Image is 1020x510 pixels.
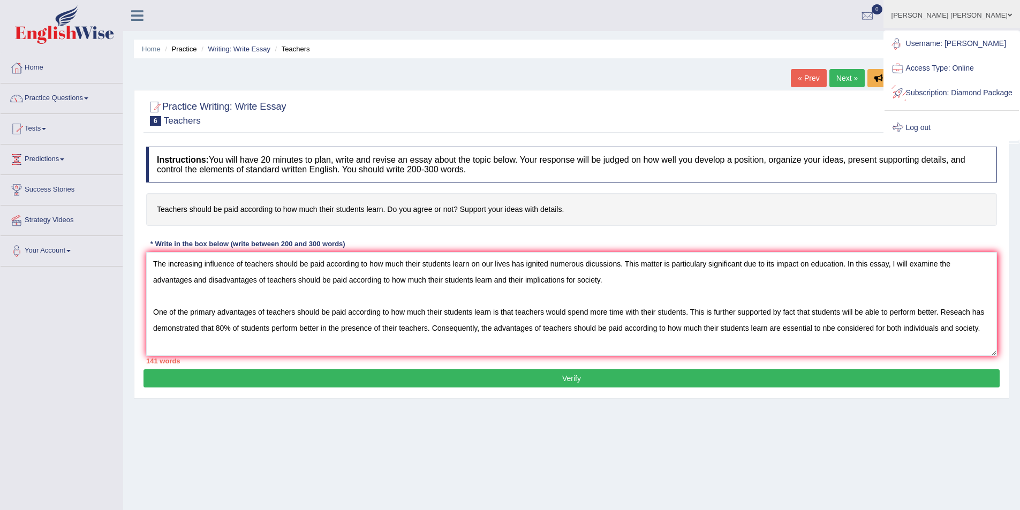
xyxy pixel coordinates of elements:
[1,175,123,202] a: Success Stories
[157,155,209,164] b: Instructions:
[146,147,997,182] h4: You will have 20 minutes to plan, write and revise an essay about the topic below. Your response ...
[143,369,1000,387] button: Verify
[885,116,1019,140] a: Log out
[1,144,123,171] a: Predictions
[1,236,123,263] a: Your Account
[885,32,1019,56] a: Username: [PERSON_NAME]
[872,4,882,14] span: 0
[885,56,1019,81] a: Access Type: Online
[208,45,270,53] a: Writing: Write Essay
[791,69,826,87] a: « Prev
[146,356,997,366] div: 141 words
[1,114,123,141] a: Tests
[273,44,310,54] li: Teachers
[164,116,201,126] small: Teachers
[1,205,123,232] a: Strategy Videos
[829,69,865,87] a: Next »
[885,81,1019,105] a: Subscription: Diamond Package
[1,53,123,80] a: Home
[150,116,161,126] span: 6
[1,83,123,110] a: Practice Questions
[162,44,197,54] li: Practice
[142,45,161,53] a: Home
[867,69,945,87] button: Report Question
[146,193,997,226] h4: Teachers should be paid according to how much their students learn. Do you agree or not? Support ...
[146,239,349,249] div: * Write in the box below (write between 200 and 300 words)
[146,99,286,126] h2: Practice Writing: Write Essay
